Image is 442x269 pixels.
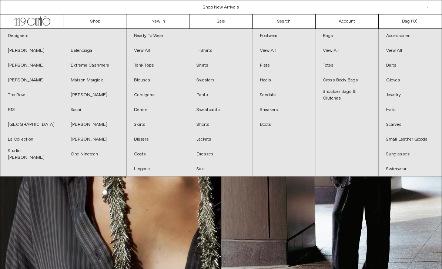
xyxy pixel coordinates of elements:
[63,73,126,88] a: Maison Margiela
[0,43,63,58] a: [PERSON_NAME]
[64,14,127,28] a: Shop
[63,43,126,58] a: Balenciaga
[315,58,378,73] a: Totes
[189,73,252,88] a: Sweaters
[252,73,315,88] a: Heels
[252,117,315,132] a: Boots
[189,102,252,117] a: Sweatpants
[127,147,190,162] a: Coats
[0,117,63,132] a: [GEOGRAPHIC_DATA]
[189,88,252,102] a: Pants
[63,102,126,117] a: Sacai
[379,29,442,43] a: Accessories
[252,88,315,102] a: Sandals
[379,132,442,147] a: Small Leather Goods
[0,147,63,162] a: Studio [PERSON_NAME]
[379,147,442,162] a: Sunglasses
[252,58,315,73] a: Flats
[316,14,379,28] a: Account
[189,43,252,58] a: T-Shirts
[252,102,315,117] a: Sneakers
[63,132,126,147] a: [PERSON_NAME]
[203,4,239,10] a: Shop New Arrivals
[0,73,63,88] a: [PERSON_NAME]
[252,43,315,58] a: View All
[379,43,442,58] a: View All
[127,102,190,117] a: Denim
[0,102,63,117] a: R13
[379,73,442,88] a: Gloves
[0,132,63,147] a: La Collection
[127,43,190,58] a: View All
[127,117,190,132] a: Skirts
[413,19,416,24] span: 0
[190,14,253,28] a: Sale
[379,162,442,176] a: Swimwear
[127,29,252,43] a: Ready To Wear
[127,88,190,102] a: Cardigans
[127,14,190,28] a: New In
[379,102,442,117] a: Hats
[189,132,252,147] a: Jackets
[315,88,378,102] a: Shoulder Bags & Clutches
[315,29,378,43] a: Bags
[0,88,63,102] a: The Row
[252,29,315,43] a: Footwear
[127,73,190,88] a: Blouses
[189,162,252,176] a: Sale
[315,43,378,58] a: View All
[127,162,190,176] a: Lingerie
[0,29,126,43] a: Designers
[413,18,418,25] span: )
[315,73,378,88] a: Cross Body Bags
[253,14,316,28] a: Search
[63,58,126,73] a: Extreme Cashmere
[379,14,442,28] a: Bag ()
[63,147,126,162] a: One Nineteen
[0,58,63,73] a: [PERSON_NAME]
[63,88,126,102] a: [PERSON_NAME]
[63,117,126,132] a: [PERSON_NAME]
[379,117,442,132] a: Scarves
[379,88,442,102] a: Jewelry
[189,147,252,162] a: Dresses
[379,58,442,73] a: Belts
[189,58,252,73] a: Shirts
[189,117,252,132] a: Shorts
[127,132,190,147] a: Blazers
[127,58,190,73] a: Tank Tops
